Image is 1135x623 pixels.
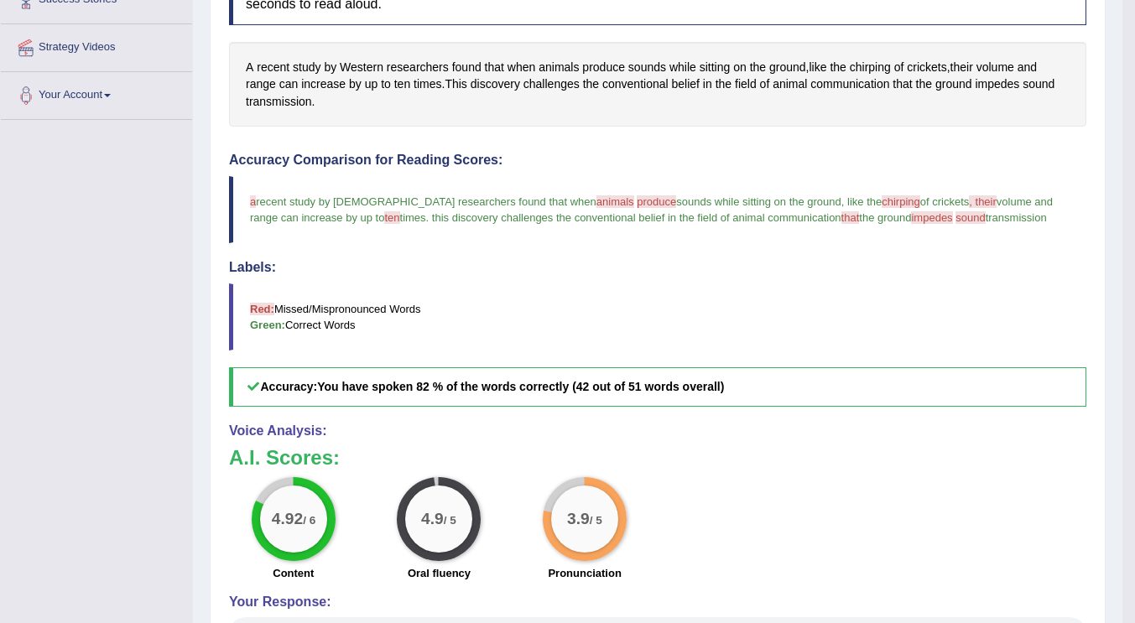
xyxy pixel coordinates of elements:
span: Click to see word definition [716,75,732,93]
span: ten [384,211,399,224]
span: animals [596,195,634,208]
span: Click to see word definition [349,75,362,93]
small: / 5 [444,515,456,527]
span: Click to see word definition [1023,75,1054,93]
small: / 5 [590,515,602,527]
span: Click to see word definition [950,59,973,76]
label: Content [273,565,314,581]
div: , , . . [229,42,1086,127]
span: Click to see word definition [365,75,378,93]
span: , their [969,195,997,208]
a: Strategy Videos [1,24,192,66]
span: sounds while sitting on the ground [676,195,841,208]
span: Click to see word definition [1018,59,1037,76]
label: Oral fluency [408,565,471,581]
span: Click to see word definition [760,75,770,93]
span: Click to see word definition [769,59,806,76]
span: Click to see word definition [539,59,579,76]
span: Click to see word definition [809,59,826,76]
span: Click to see word definition [672,75,700,93]
span: Click to see word definition [394,75,410,93]
span: Click to see word definition [700,59,731,76]
span: Click to see word definition [301,75,346,93]
span: sound [955,211,985,224]
span: Click to see word definition [445,75,466,93]
span: this discovery challenges the conventional belief in the field of animal communication [432,211,841,224]
span: Click to see word definition [583,75,599,93]
span: Click to see word definition [387,59,449,76]
span: a [250,195,256,208]
span: Click to see word definition [935,75,972,93]
span: Click to see word definition [830,59,846,76]
span: Click to see word definition [452,59,482,76]
span: Click to see word definition [414,75,441,93]
label: Pronunciation [548,565,621,581]
span: Click to see word definition [246,93,312,111]
span: Click to see word definition [916,75,932,93]
span: Click to see word definition [508,59,535,76]
span: Click to see word definition [324,59,336,76]
span: the ground [859,211,911,224]
span: Click to see word definition [735,75,757,93]
h5: Accuracy: [229,367,1086,407]
span: produce [637,195,676,208]
span: Click to see word definition [340,59,383,76]
span: Click to see word definition [602,75,669,93]
span: that [841,211,860,224]
b: Red: [250,303,274,315]
span: chirping [882,195,920,208]
big: 4.9 [422,510,445,528]
span: Click to see word definition [279,75,299,93]
span: Click to see word definition [246,59,253,76]
span: Click to see word definition [293,59,320,76]
span: Click to see word definition [257,59,289,76]
a: Your Account [1,72,192,114]
span: Click to see word definition [810,75,889,93]
span: Click to see word definition [582,59,625,76]
b: Green: [250,319,285,331]
h4: Your Response: [229,594,1086,610]
b: You have spoken 82 % of the words correctly (42 out of 51 words overall) [317,380,724,393]
span: Click to see word definition [733,59,747,76]
span: . [426,211,430,224]
span: Click to see word definition [703,75,712,93]
span: times [400,211,426,224]
b: A.I. Scores: [229,446,340,469]
span: , [841,195,845,208]
small: / 6 [303,515,315,527]
span: Click to see word definition [669,59,696,76]
span: Click to see word definition [976,59,1014,76]
span: Click to see word definition [471,75,520,93]
big: 4.92 [272,510,303,528]
span: recent study by [DEMOGRAPHIC_DATA] researchers found that when [256,195,596,208]
span: transmission [986,211,1047,224]
span: impedes [911,211,952,224]
span: Click to see word definition [850,59,891,76]
span: Click to see word definition [381,75,391,93]
span: Click to see word definition [750,59,766,76]
big: 3.9 [567,510,590,528]
span: Click to see word definition [893,75,912,93]
span: Click to see word definition [975,75,1019,93]
span: Click to see word definition [907,59,946,76]
h4: Accuracy Comparison for Reading Scores: [229,153,1086,168]
span: Click to see word definition [894,59,904,76]
h4: Labels: [229,260,1086,275]
span: Click to see word definition [628,59,666,76]
span: like the [847,195,882,208]
span: Click to see word definition [485,59,504,76]
span: of crickets [920,195,970,208]
span: Click to see word definition [773,75,807,93]
span: Click to see word definition [523,75,580,93]
span: Click to see word definition [246,75,276,93]
h4: Voice Analysis: [229,423,1086,439]
blockquote: Missed/Mispronounced Words Correct Words [229,283,1086,350]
